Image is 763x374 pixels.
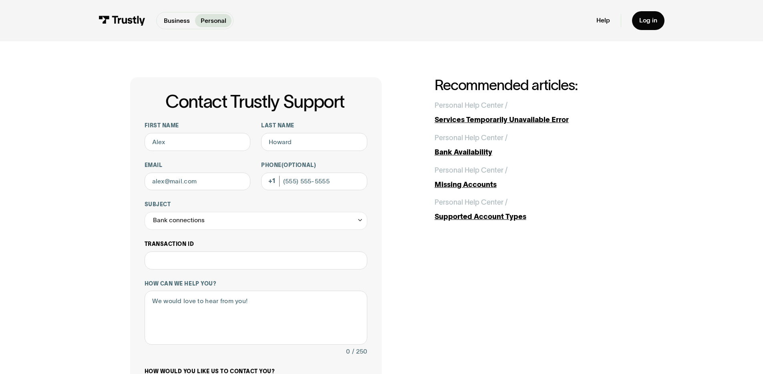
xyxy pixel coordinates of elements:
[153,215,205,226] div: Bank connections
[145,162,251,169] label: Email
[261,162,367,169] label: Phone
[261,133,367,151] input: Howard
[435,115,633,125] div: Services Temporarily Unavailable Error
[435,197,507,208] div: Personal Help Center /
[435,133,633,158] a: Personal Help Center /Bank Availability
[145,122,251,129] label: First name
[632,11,664,30] a: Log in
[145,212,367,230] div: Bank connections
[435,100,507,111] div: Personal Help Center /
[435,77,633,93] h2: Recommended articles:
[158,14,195,27] a: Business
[435,211,633,222] div: Supported Account Types
[346,346,350,357] div: 0
[143,92,367,111] h1: Contact Trustly Support
[435,133,507,143] div: Personal Help Center /
[145,133,251,151] input: Alex
[639,16,657,24] div: Log in
[261,122,367,129] label: Last name
[282,162,316,168] span: (Optional)
[145,201,367,208] label: Subject
[261,173,367,191] input: (555) 555-5555
[145,280,367,288] label: How can we help you?
[145,173,251,191] input: alex@mail.com
[195,14,232,27] a: Personal
[435,197,633,222] a: Personal Help Center /Supported Account Types
[435,100,633,125] a: Personal Help Center /Services Temporarily Unavailable Error
[352,346,367,357] div: / 250
[435,165,507,176] div: Personal Help Center /
[435,165,633,190] a: Personal Help Center /Missing Accounts
[164,16,190,26] p: Business
[435,179,633,190] div: Missing Accounts
[435,147,633,158] div: Bank Availability
[596,16,610,24] a: Help
[99,16,145,26] img: Trustly Logo
[145,241,367,248] label: Transaction ID
[201,16,226,26] p: Personal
